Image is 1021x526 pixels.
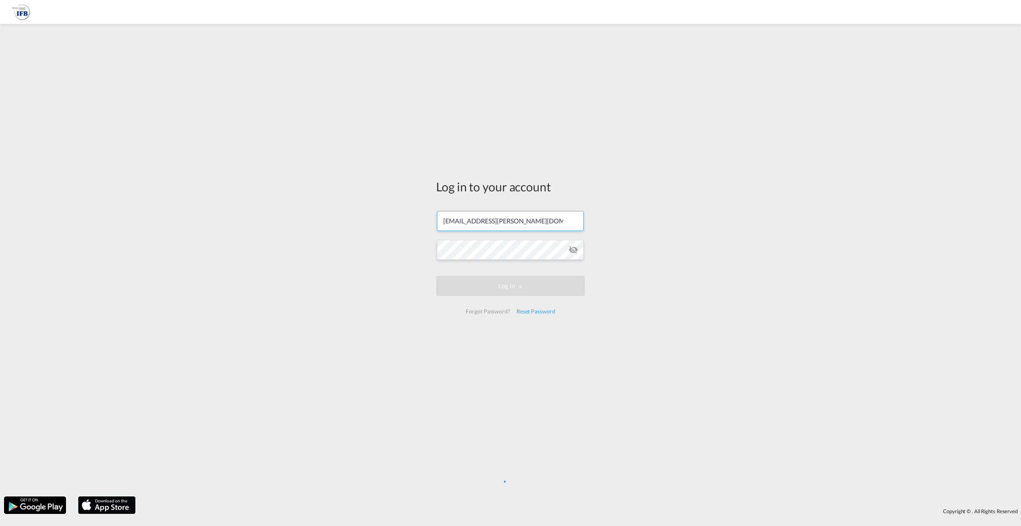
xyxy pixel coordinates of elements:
input: Enter email/phone number [437,211,584,231]
button: LOGIN [436,276,585,296]
div: Reset Password [513,304,559,319]
div: Log in to your account [436,178,585,195]
img: apple.png [77,496,136,515]
img: google.png [3,496,67,515]
img: b628ab10256c11eeb52753acbc15d091.png [12,3,30,21]
div: Copyright © . All Rights Reserved [140,504,1021,518]
md-icon: icon-eye-off [569,245,578,255]
div: Forgot Password? [462,304,513,319]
